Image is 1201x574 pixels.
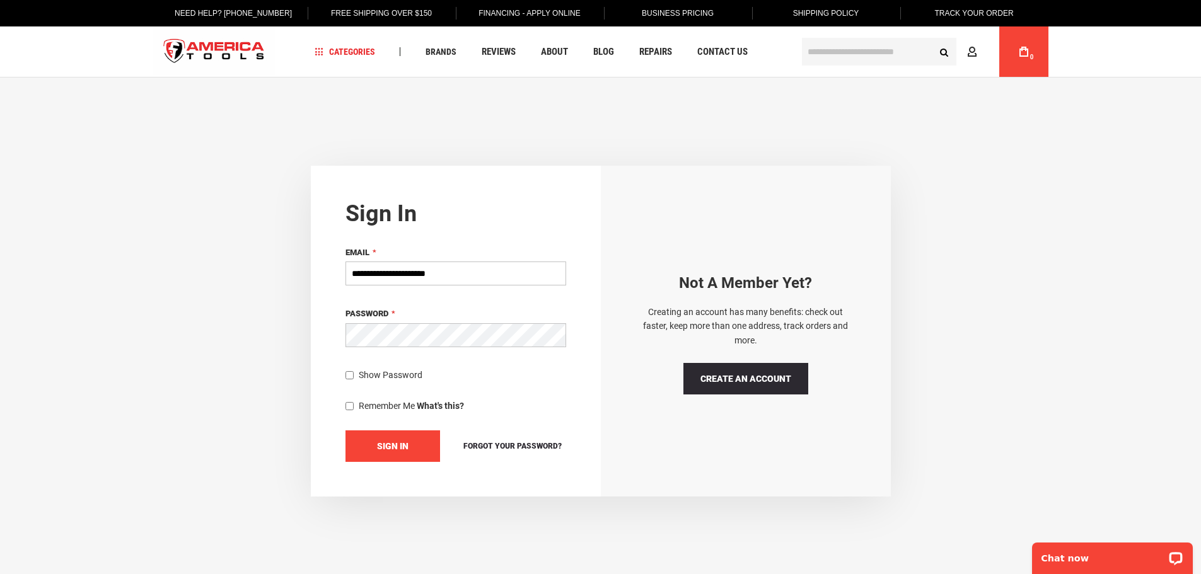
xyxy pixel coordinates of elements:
a: 0 [1012,26,1036,77]
span: Show Password [359,370,422,380]
span: Email [345,248,369,257]
strong: What's this? [417,401,464,411]
span: Remember Me [359,401,415,411]
a: Contact Us [692,43,753,60]
a: store logo [153,28,276,76]
span: Create an Account [700,374,791,384]
a: Forgot Your Password? [459,439,566,453]
a: Reviews [476,43,521,60]
strong: Sign in [345,200,417,227]
a: Categories [309,43,381,60]
iframe: LiveChat chat widget [1024,534,1201,574]
a: Blog [588,43,620,60]
span: Contact Us [697,47,748,57]
span: Brands [426,47,456,56]
a: Brands [420,43,462,60]
a: Repairs [634,43,678,60]
span: Categories [315,47,375,56]
img: America Tools [153,28,276,76]
span: Repairs [639,47,672,57]
span: About [541,47,568,57]
span: Sign In [377,441,409,451]
p: Creating an account has many benefits: check out faster, keep more than one address, track orders... [635,305,856,347]
span: Password [345,309,388,318]
a: Create an Account [683,363,808,394]
span: 0 [1030,54,1034,60]
button: Sign In [345,430,440,462]
span: Blog [593,47,614,57]
a: About [535,43,574,60]
span: Shipping Policy [793,9,859,18]
button: Search [932,40,956,64]
strong: Not a Member yet? [679,274,812,292]
span: Forgot Your Password? [463,442,562,451]
span: Reviews [482,47,516,57]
